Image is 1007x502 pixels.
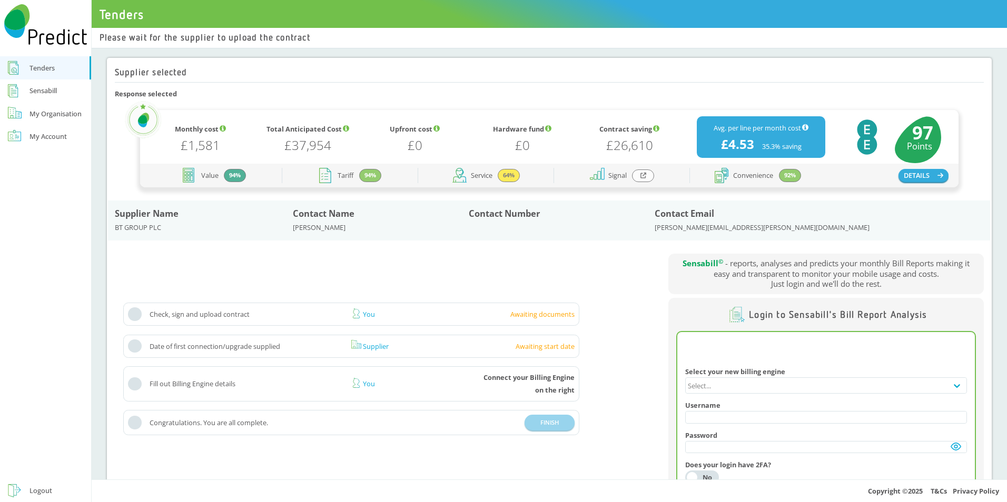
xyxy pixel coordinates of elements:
[721,134,754,150] h1: £4.53
[150,340,280,353] span: Date of first connection/upgrade supplied
[779,169,801,182] div: 92%
[254,123,361,135] div: Total Anticipated Cost
[361,135,469,152] h1: £0
[685,461,967,469] h4: Does your login have 2FA?
[469,135,576,152] h1: £0
[685,431,967,439] h4: Password
[749,309,927,320] h4: Login to Sensabill's Bill Report Analysis
[655,207,984,221] div: Contact Email
[29,107,82,120] div: My Organisation
[718,257,723,265] sup: ©
[29,130,67,143] div: My Account
[115,207,293,221] div: Supplier Name
[146,135,254,152] h1: £1,581
[359,169,381,182] div: 94%
[655,207,984,234] div: [PERSON_NAME][EMAIL_ADDRESS][PERSON_NAME][DOMAIN_NAME]
[293,207,469,221] div: Contact Name
[115,87,984,100] h1: Response selected
[469,207,655,221] div: Contact Number
[685,401,967,409] h4: Username
[150,416,268,429] span: Congratulations. You are all complete.
[931,486,947,496] a: T&Cs
[576,123,684,135] div: Contract saving
[338,172,353,179] span: Tariff
[92,479,1007,502] div: Copyright © 2025
[471,172,492,179] span: Service
[361,123,469,135] div: Upfront cost
[29,62,55,74] div: Tenders
[906,139,933,153] div: Points
[685,470,719,484] button: YesNo
[762,140,802,153] h4: 35.3 % saving
[668,254,984,294] div: - reports, analyses and predicts your monthly Bill Reports making it easy and transparent to moni...
[293,207,469,234] div: [PERSON_NAME]
[351,340,426,353] div: Supplier
[115,207,293,234] div: BT GROUP PLC
[733,172,773,179] span: Convenience
[685,368,967,376] h4: Select your new billing engine
[201,172,219,179] span: Value
[351,377,426,390] div: You
[576,135,684,152] h1: £26,610
[224,169,246,182] div: 94%
[146,123,254,135] div: Monthly cost
[100,33,310,43] div: Please wait for the supplier to upload the contract
[608,172,627,179] span: Signal
[699,474,716,481] div: No
[351,308,426,320] div: You
[498,169,520,182] div: 64%
[150,308,250,320] span: Check, sign and upload contract
[115,67,187,77] h2: Supplier selected
[683,258,723,268] span: Sensabill
[29,84,57,97] div: Sensabill
[697,122,826,134] div: Avg. per line per month cost
[510,308,575,320] div: Awaiting documents
[123,100,164,140] img: Top Rated
[29,484,52,497] div: Logout
[516,340,575,353] div: Awaiting start date
[688,381,711,389] div: Select...
[953,486,999,496] a: Privacy Policy
[906,124,933,139] h1: 97
[483,371,575,396] div: Connect your Billing Engine on the right
[4,4,87,45] img: Predict Mobile
[150,377,235,390] span: Fill out Billing Engine details
[469,123,576,135] div: Hardware fund
[254,135,361,152] h1: £37,954
[899,169,949,183] button: DETAILS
